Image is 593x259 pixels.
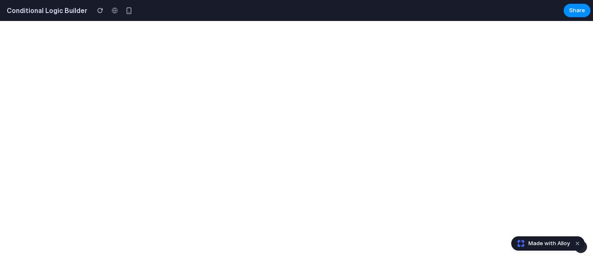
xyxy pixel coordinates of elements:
[512,239,571,248] a: Made with Alloy
[572,238,583,249] button: Dismiss watermark
[3,5,87,16] h2: Conditional Logic Builder
[564,4,590,17] button: Share
[528,239,570,248] span: Made with Alloy
[569,6,585,15] span: Share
